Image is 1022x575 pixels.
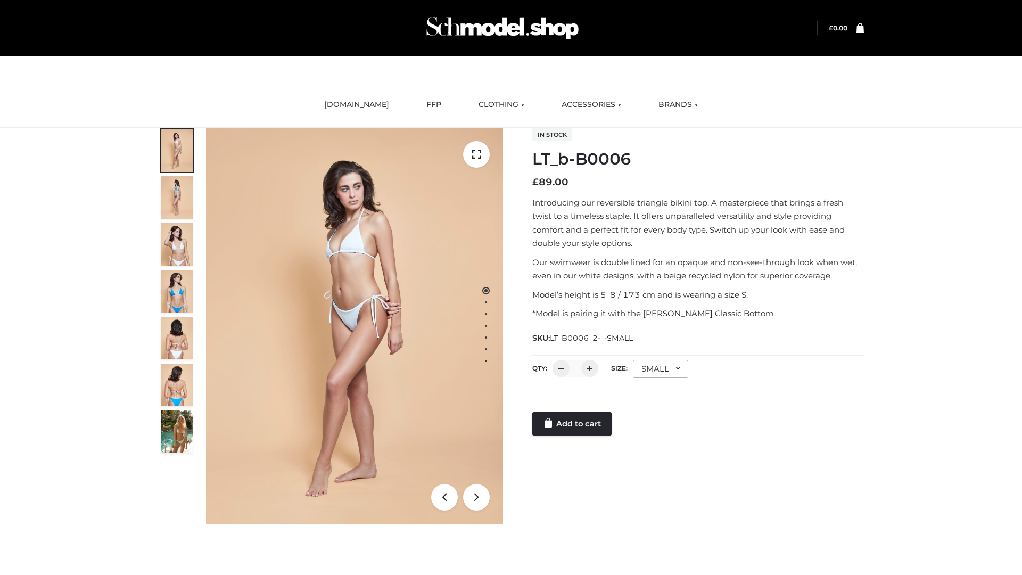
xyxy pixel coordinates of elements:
[471,93,532,117] a: CLOTHING
[532,150,864,169] h1: LT_b-B0006
[532,256,864,283] p: Our swimwear is double lined for an opaque and non-see-through look when wet, even in our white d...
[423,7,582,49] img: Schmodel Admin 964
[554,93,629,117] a: ACCESSORIES
[161,223,193,266] img: ArielClassicBikiniTop_CloudNine_AzureSky_OW114ECO_3-scaled.jpg
[161,410,193,453] img: Arieltop_CloudNine_AzureSky2.jpg
[161,317,193,359] img: ArielClassicBikiniTop_CloudNine_AzureSky_OW114ECO_7-scaled.jpg
[550,333,633,343] span: LT_B0006_2-_-SMALL
[161,270,193,313] img: ArielClassicBikiniTop_CloudNine_AzureSky_OW114ECO_4-scaled.jpg
[532,176,539,188] span: £
[161,129,193,172] img: ArielClassicBikiniTop_CloudNine_AzureSky_OW114ECO_1-scaled.jpg
[532,128,572,141] span: In stock
[532,307,864,321] p: *Model is pairing it with the [PERSON_NAME] Classic Bottom
[532,332,634,344] span: SKU:
[316,93,397,117] a: [DOMAIN_NAME]
[829,24,847,32] bdi: 0.00
[829,24,833,32] span: £
[532,196,864,250] p: Introducing our reversible triangle bikini top. A masterpiece that brings a fresh twist to a time...
[611,364,628,372] label: Size:
[161,364,193,406] img: ArielClassicBikiniTop_CloudNine_AzureSky_OW114ECO_8-scaled.jpg
[418,93,449,117] a: FFP
[532,364,547,372] label: QTY:
[650,93,706,117] a: BRANDS
[206,128,503,524] img: ArielClassicBikiniTop_CloudNine_AzureSky_OW114ECO_1
[532,176,568,188] bdi: 89.00
[633,360,688,378] div: SMALL
[829,24,847,32] a: £0.00
[161,176,193,219] img: ArielClassicBikiniTop_CloudNine_AzureSky_OW114ECO_2-scaled.jpg
[532,288,864,302] p: Model’s height is 5 ‘8 / 173 cm and is wearing a size S.
[532,412,612,436] a: Add to cart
